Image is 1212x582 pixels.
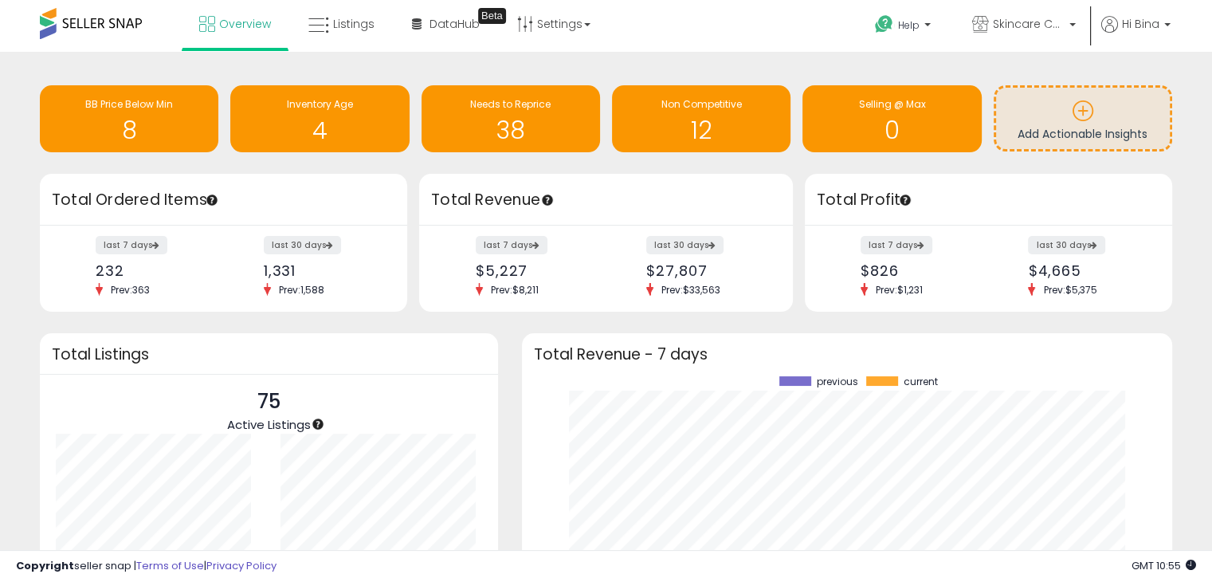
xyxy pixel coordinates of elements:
span: Non Competitive [661,97,742,111]
div: Tooltip anchor [478,8,506,24]
h3: Total Revenue - 7 days [534,348,1160,360]
div: seller snap | | [16,559,277,574]
div: Tooltip anchor [898,193,912,207]
div: $4,665 [1028,262,1143,279]
label: last 7 days [96,236,167,254]
span: Overview [219,16,271,32]
span: Prev: $1,231 [868,283,931,297]
a: Help [862,2,947,52]
h1: 8 [48,117,210,144]
h1: 0 [810,117,973,144]
span: Prev: $8,211 [483,283,547,297]
span: Hi Bina [1122,16,1159,32]
h1: 38 [429,117,592,144]
div: $5,227 [476,262,594,279]
label: last 30 days [1028,236,1105,254]
span: Inventory Age [287,97,353,111]
div: Tooltip anchor [311,417,325,431]
a: Non Competitive 12 [612,85,790,152]
span: Listings [333,16,375,32]
span: Help [898,18,920,32]
span: Prev: $33,563 [653,283,728,297]
h1: 12 [620,117,783,144]
a: Terms of Use [136,558,204,573]
label: last 30 days [264,236,341,254]
div: $27,807 [646,262,765,279]
h3: Total Revenue [431,189,781,211]
a: Privacy Policy [206,558,277,573]
span: current [904,376,938,387]
a: BB Price Below Min 8 [40,85,218,152]
span: Active Listings [227,416,311,433]
span: 2025-08-18 10:55 GMT [1132,558,1196,573]
span: Prev: $5,375 [1035,283,1104,297]
a: Inventory Age 4 [230,85,409,152]
span: Selling @ Max [858,97,925,111]
span: Prev: 1,588 [271,283,332,297]
a: Needs to Reprice 38 [422,85,600,152]
span: Add Actionable Insights [1018,126,1147,142]
div: Tooltip anchor [205,193,219,207]
p: 75 [227,387,311,417]
span: previous [817,376,858,387]
a: Hi Bina [1101,16,1171,52]
div: 1,331 [264,262,379,279]
span: BB Price Below Min [85,97,173,111]
strong: Copyright [16,558,74,573]
h3: Total Listings [52,348,486,360]
label: last 30 days [646,236,724,254]
a: Add Actionable Insights [996,88,1170,149]
i: Get Help [874,14,894,34]
span: Needs to Reprice [470,97,551,111]
label: last 7 days [861,236,932,254]
div: Tooltip anchor [540,193,555,207]
span: Skincare Collective Inc [993,16,1065,32]
div: 232 [96,262,211,279]
h1: 4 [238,117,401,144]
div: $826 [861,262,976,279]
a: Selling @ Max 0 [802,85,981,152]
label: last 7 days [476,236,547,254]
h3: Total Ordered Items [52,189,395,211]
span: Prev: 363 [103,283,158,297]
span: DataHub [429,16,480,32]
h3: Total Profit [817,189,1160,211]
